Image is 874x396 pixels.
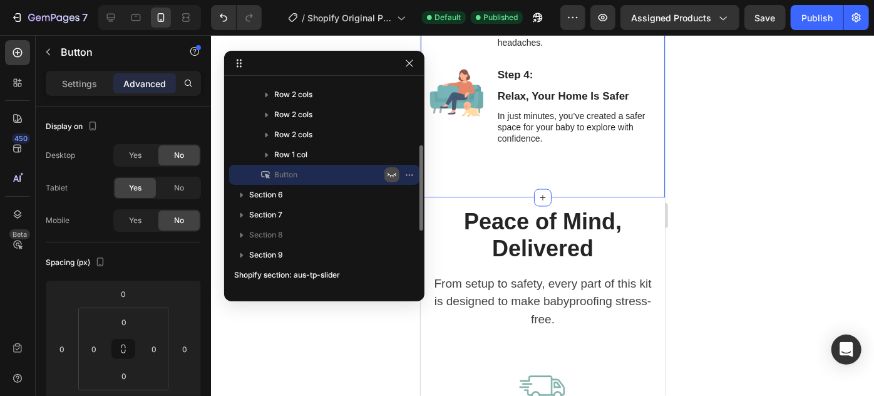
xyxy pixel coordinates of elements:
span: Section 8 [249,229,283,241]
span: Yes [129,150,141,161]
p: Settings [62,77,97,90]
span: Row 2 cols [274,108,312,121]
div: Mobile [46,215,69,226]
span: No [174,182,184,194]
span: No [174,150,184,161]
input: 0 [53,340,71,358]
div: Open Intercom Messenger [831,335,861,365]
span: Shopify section: aus-tp-slider [234,269,340,281]
div: Beta [9,229,30,239]
input: 0px [111,313,136,331]
span: Shopify Original Product Template [307,11,392,24]
input: 0 [175,340,194,358]
input: 0px [111,367,136,385]
div: Spacing (px) [46,254,108,271]
span: Save [755,13,776,23]
p: 7 [82,10,88,25]
span: / [302,11,305,24]
input: 0px [145,340,163,358]
div: Tablet [46,182,68,194]
span: Row 1 col [274,148,307,161]
button: 7 [5,5,93,30]
p: Advanced [123,77,166,90]
p: Button [61,44,167,60]
span: Section 6 [249,189,283,201]
span: No [174,215,184,226]
span: Yes [129,215,141,226]
img: Alt Image [94,325,150,382]
div: Display on [46,118,100,135]
span: Section 9 [249,249,283,261]
div: Desktop [46,150,75,161]
button: Save [744,5,786,30]
input: 0px [85,340,103,358]
span: Yes [129,182,141,194]
span: Section 7 [249,209,282,221]
span: Row 2 cols [274,128,312,141]
div: Undo/Redo [211,5,262,30]
div: Publish [801,11,833,24]
button: Assigned Products [620,5,739,30]
span: Published [483,12,518,23]
iframe: Design area [421,35,665,396]
span: Row 2 cols [274,88,312,101]
span: Assigned Products [631,11,711,24]
span: Default [434,12,461,23]
input: 0 [111,284,136,303]
div: 450 [12,133,30,143]
button: Publish [791,5,843,30]
span: Button [274,169,297,181]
